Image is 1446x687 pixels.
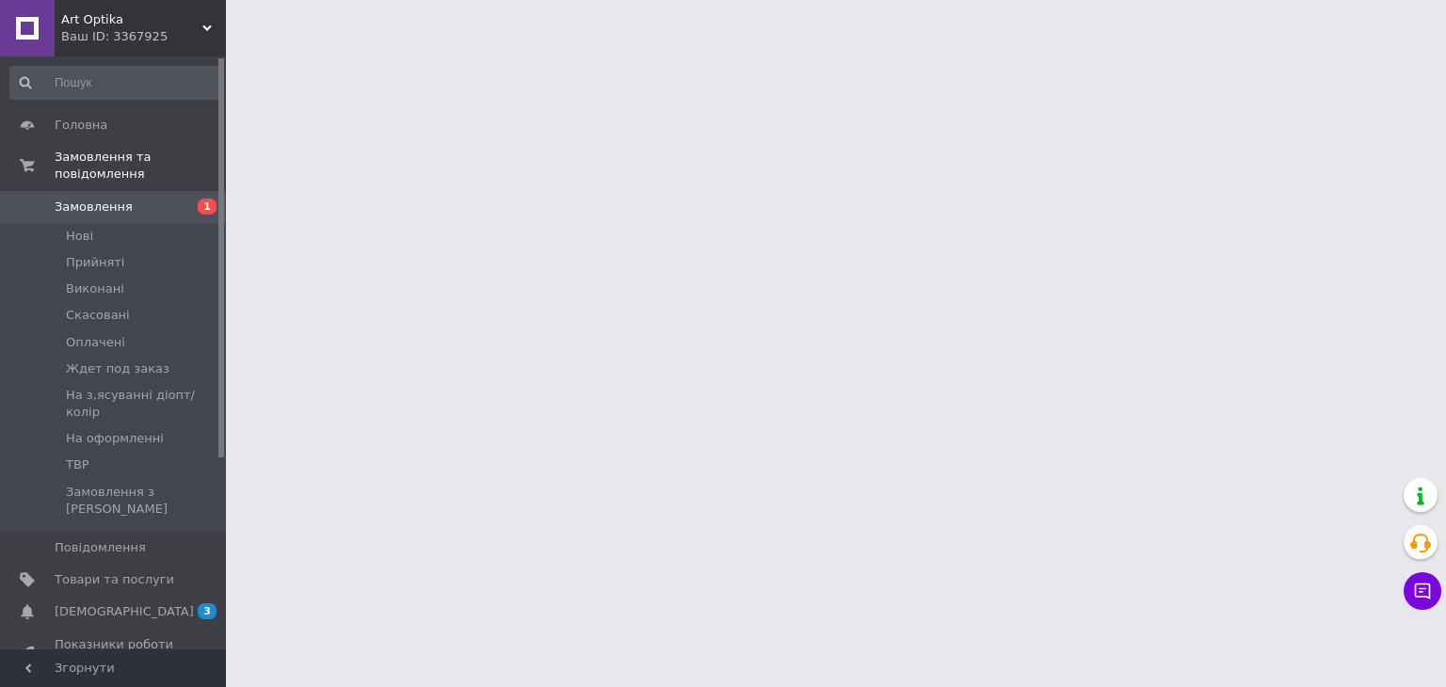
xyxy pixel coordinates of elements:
[66,254,124,271] span: Прийняті
[55,571,174,588] span: Товари та послуги
[66,387,220,421] span: На з,ясуванні діопт/колір
[66,334,125,351] span: Оплачені
[61,11,202,28] span: Art Optika
[66,430,164,447] span: На оформленні
[9,66,222,100] input: Пошук
[55,636,174,670] span: Показники роботи компанії
[55,603,194,620] span: [DEMOGRAPHIC_DATA]
[198,603,217,619] span: 3
[66,307,130,324] span: Скасовані
[55,149,226,183] span: Замовлення та повідомлення
[55,117,107,134] span: Головна
[1404,572,1441,610] button: Чат з покупцем
[66,360,169,377] span: Ждет под заказ
[55,199,133,216] span: Замовлення
[55,539,146,556] span: Повідомлення
[66,228,93,245] span: Нові
[66,484,220,518] span: Замовлення з [PERSON_NAME]
[61,28,226,45] div: Ваш ID: 3367925
[198,199,217,215] span: 1
[66,280,124,297] span: Виконані
[66,456,89,473] span: ТВР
